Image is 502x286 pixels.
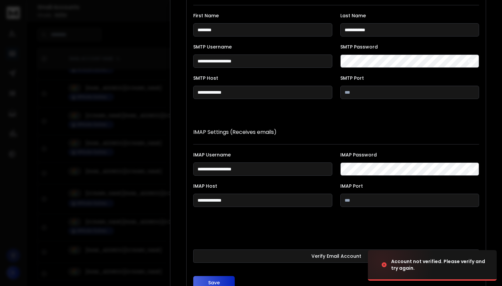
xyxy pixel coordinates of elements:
[193,184,332,188] label: IMAP Host
[193,128,479,136] p: IMAP Settings (Receives emails)
[340,13,479,18] label: Last Name
[193,45,332,49] label: SMTP Username
[340,152,479,157] label: IMAP Password
[391,258,489,271] div: Account not verified. Please verify and try again.
[193,152,332,157] label: IMAP Username
[368,247,434,283] img: image
[193,13,332,18] label: First Name
[340,45,479,49] label: SMTP Password
[193,76,332,80] label: SMTP Host
[340,184,479,188] label: IMAP Port
[193,249,479,263] button: Verify Email Account
[340,76,479,80] label: SMTP Port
